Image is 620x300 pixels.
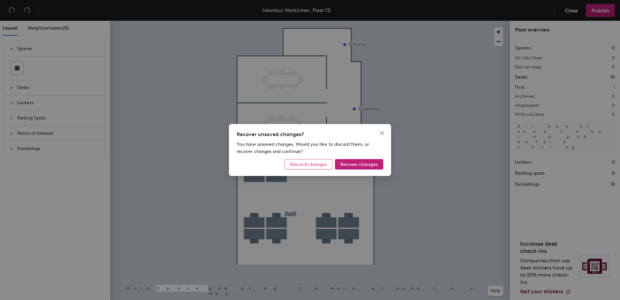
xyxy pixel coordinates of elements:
span: Recover changes [340,162,378,167]
div: Recover unsaved changes? [237,131,383,138]
button: Discard changes [285,159,332,169]
span: Close [377,131,387,136]
span: You have unsaved changes. Would you like to discard them, or recover changes and continue? [237,142,369,154]
span: Discard changes [290,162,327,167]
span: close [379,131,385,136]
button: Close [377,128,387,138]
button: Recover changes [335,159,383,169]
